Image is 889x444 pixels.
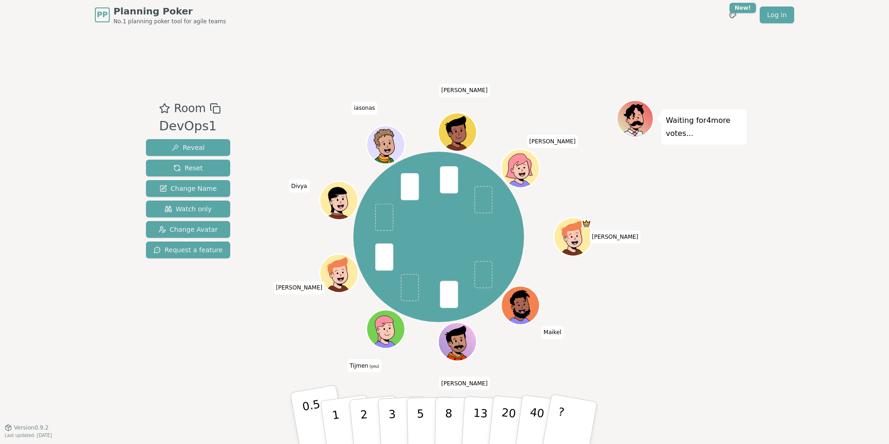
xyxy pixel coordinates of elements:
[439,84,490,97] span: Click to change your name
[14,424,49,431] span: Version 0.9.2
[590,230,641,243] span: Click to change your name
[173,163,203,173] span: Reset
[541,326,564,339] span: Click to change your name
[165,204,212,214] span: Watch only
[153,245,223,255] span: Request a feature
[159,100,170,117] button: Add as favourite
[172,143,205,152] span: Reveal
[760,7,794,23] a: Log in
[347,359,382,372] span: Click to change your name
[146,139,230,156] button: Reveal
[273,281,325,294] span: Click to change your name
[367,311,404,347] button: Click to change your avatar
[439,377,490,390] span: Click to change your name
[159,225,218,234] span: Change Avatar
[146,180,230,197] button: Change Name
[159,117,220,136] div: DevOps1
[527,135,578,148] span: Click to change your name
[581,219,591,229] span: Martin is the host
[97,9,107,20] span: PP
[95,5,226,25] a: PPPlanning PokerNo.1 planning poker tool for agile teams
[352,101,378,114] span: Click to change your name
[724,7,741,23] button: New!
[113,5,226,18] span: Planning Poker
[368,364,379,369] span: (you)
[5,424,49,431] button: Version0.9.2
[730,3,756,13] div: New!
[289,180,309,193] span: Click to change your name
[146,201,230,217] button: Watch only
[146,160,230,176] button: Reset
[5,433,52,438] span: Last updated: [DATE]
[666,114,742,140] p: Waiting for 4 more votes...
[113,18,226,25] span: No.1 planning poker tool for agile teams
[159,184,217,193] span: Change Name
[146,221,230,238] button: Change Avatar
[174,100,206,117] span: Room
[146,242,230,258] button: Request a feature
